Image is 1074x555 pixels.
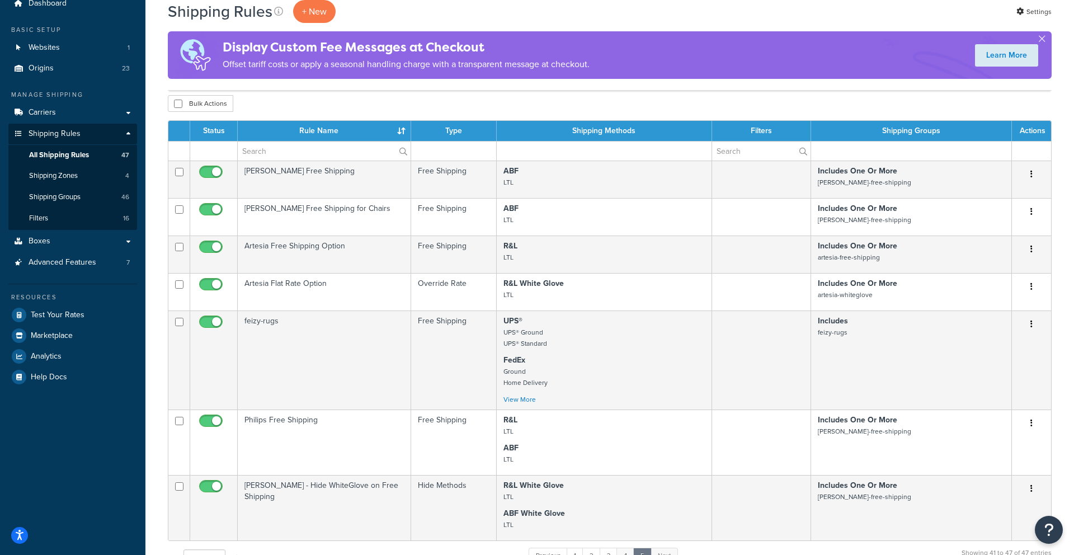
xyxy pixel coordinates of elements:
th: Shipping Groups [811,121,1012,141]
small: LTL [503,215,514,225]
td: Free Shipping [411,198,497,236]
small: [PERSON_NAME]-free-shipping [818,492,911,502]
strong: UPS® [503,315,522,327]
small: LTL [503,177,514,187]
li: Boxes [8,231,137,252]
span: Shipping Groups [29,192,81,202]
small: LTL [503,290,514,300]
small: [PERSON_NAME]-free-shipping [818,426,911,436]
th: Type [411,121,497,141]
th: Shipping Methods [497,121,712,141]
li: Origins [8,58,137,79]
span: 16 [123,214,129,223]
strong: ABF [503,203,519,214]
th: Filters [712,121,811,141]
span: Boxes [29,237,50,246]
strong: ABF [503,165,519,177]
span: Carriers [29,108,56,117]
a: Settings [1016,4,1052,20]
strong: ABF White Glove [503,507,565,519]
strong: R&L White Glove [503,277,564,289]
span: 47 [121,150,129,160]
a: Marketplace [8,326,137,346]
td: Override Rate [411,273,497,311]
td: Artesia Flat Rate Option [238,273,411,311]
th: Status [190,121,238,141]
span: Test Your Rates [31,311,84,320]
a: Test Your Rates [8,305,137,325]
li: Shipping Groups [8,187,137,208]
input: Search [238,142,411,161]
a: Shipping Zones 4 [8,166,137,186]
a: Advanced Features 7 [8,252,137,273]
a: All Shipping Rules 47 [8,145,137,166]
div: Basic Setup [8,25,137,35]
td: feizy-rugs [238,311,411,410]
strong: Includes One Or More [818,203,897,214]
div: Manage Shipping [8,90,137,100]
strong: FedEx [503,354,525,366]
li: Shipping Rules [8,124,137,230]
small: LTL [503,492,514,502]
div: Resources [8,293,137,302]
button: Open Resource Center [1035,516,1063,544]
a: Filters 16 [8,208,137,229]
span: Websites [29,43,60,53]
li: Websites [8,37,137,58]
small: LTL [503,252,514,262]
strong: R&L [503,240,517,252]
span: 23 [122,64,130,73]
li: All Shipping Rules [8,145,137,166]
li: Advanced Features [8,252,137,273]
a: Carriers [8,102,137,123]
a: Help Docs [8,367,137,387]
td: [PERSON_NAME] - Hide WhiteGlove on Free Shipping [238,475,411,540]
small: LTL [503,426,514,436]
strong: Includes One Or More [818,165,897,177]
a: Shipping Groups 46 [8,187,137,208]
td: Artesia Free Shipping Option [238,236,411,273]
button: Bulk Actions [168,95,233,112]
td: Philips Free Shipping [238,410,411,475]
a: Shipping Rules [8,124,137,144]
p: Offset tariff costs or apply a seasonal handling charge with a transparent message at checkout. [223,57,590,72]
small: LTL [503,520,514,530]
small: [PERSON_NAME]-free-shipping [818,215,911,225]
h1: Shipping Rules [168,1,272,22]
a: Origins 23 [8,58,137,79]
strong: Includes One Or More [818,414,897,426]
a: Websites 1 [8,37,137,58]
strong: Includes One Or More [818,240,897,252]
strong: Includes One Or More [818,479,897,491]
td: [PERSON_NAME] Free Shipping for Chairs [238,198,411,236]
th: Actions [1012,121,1051,141]
span: Help Docs [31,373,67,382]
td: Free Shipping [411,410,497,475]
span: Marketplace [31,331,73,341]
img: duties-banner-06bc72dcb5fe05cb3f9472aba00be2ae8eb53ab6f0d8bb03d382ba314ac3c341.png [168,31,223,79]
td: [PERSON_NAME] Free Shipping [238,161,411,198]
small: artesia-free-shipping [818,252,880,262]
td: Free Shipping [411,311,497,410]
strong: Includes One Or More [818,277,897,289]
a: Learn More [975,44,1038,67]
span: 4 [125,171,129,181]
small: Ground Home Delivery [503,366,548,388]
input: Search [712,142,811,161]
small: [PERSON_NAME]-free-shipping [818,177,911,187]
span: Shipping Rules [29,129,81,139]
strong: ABF [503,442,519,454]
small: artesia-whiteglove [818,290,873,300]
strong: R&L White Glove [503,479,564,491]
span: 46 [121,192,129,202]
span: Analytics [31,352,62,361]
a: Analytics [8,346,137,366]
small: LTL [503,454,514,464]
span: Advanced Features [29,258,96,267]
span: Origins [29,64,54,73]
span: Shipping Zones [29,171,78,181]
